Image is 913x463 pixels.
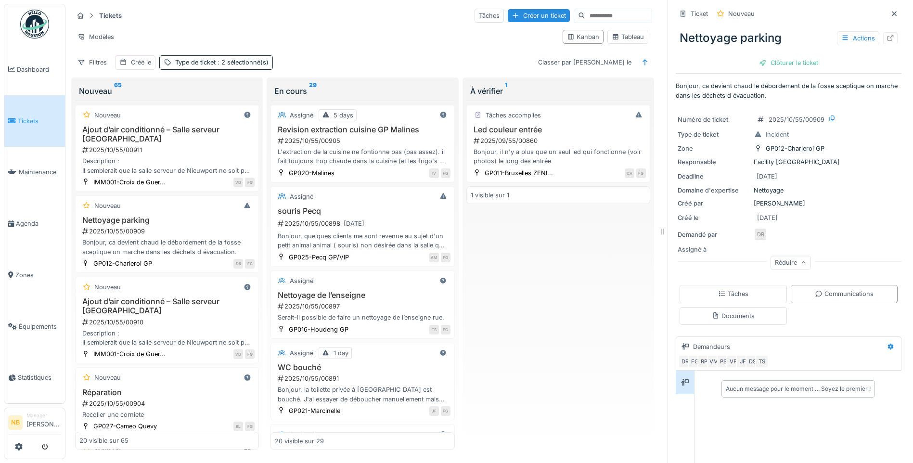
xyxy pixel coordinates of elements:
div: 2025/10/55/00904 [81,399,255,408]
div: Nouveau [94,373,121,382]
div: VD [233,349,243,359]
div: Bonjour, la toilette privée à [GEOGRAPHIC_DATA] est bouché. J'ai essayer de déboucher manuellemen... [275,385,450,403]
div: GP012-Charleroi GP [93,259,152,268]
div: FG [636,168,646,178]
div: DR [678,355,692,368]
p: Bonjour, ca devient chaud le débordement de la fosse sceptique on marche dans les déchets d évacu... [676,81,901,100]
div: Assigné [290,111,313,120]
div: 20 visible sur 29 [275,437,324,446]
div: Manager [26,412,61,419]
div: Ticket [691,9,708,18]
div: FG [441,253,450,262]
div: JF [429,406,439,416]
div: 2025/10/55/00909 [81,227,255,236]
a: NB Manager[PERSON_NAME] [8,412,61,435]
span: Tickets [18,116,61,126]
div: Assigné [290,430,313,439]
div: Créé le [678,213,750,222]
div: Type de ticket [678,130,750,139]
div: Créé par [678,199,750,208]
h3: Ajout d’air conditionné – Salle serveur [GEOGRAPHIC_DATA] [79,297,255,315]
div: Kanban [567,32,599,41]
div: [DATE] [757,172,777,181]
div: Communications [815,289,874,298]
div: GP020-Malines [289,168,334,178]
div: 2025/10/55/00910 [81,318,255,327]
div: RP [697,355,711,368]
div: GP025-Pecq GP/VIP [289,253,349,262]
div: 2025/10/55/00909 [769,115,824,124]
a: Maintenance [4,147,65,198]
h3: WC bouché [275,363,450,372]
div: Nouveau [94,283,121,292]
div: 2025/09/55/00860 [473,136,646,145]
sup: 1 [505,85,507,97]
div: 2025/10/55/00891 [277,374,450,383]
div: DR [233,259,243,269]
div: AM [429,253,439,262]
div: JF [736,355,749,368]
div: Demandeurs [693,342,730,351]
a: Zones [4,249,65,301]
div: GP011-Bruxelles ZENI... [485,168,553,178]
h3: Nettoyage de l’enseigne [275,291,450,300]
h3: Revision extraction cuisine GP Malines [275,125,450,134]
span: Zones [15,270,61,280]
div: [DATE] [757,213,778,222]
div: Incident [766,130,789,139]
div: Bonjour, ca devient chaud le débordement de la fosse sceptique on marche dans les déchets d évacu... [79,238,255,256]
div: Réduire [771,256,811,270]
a: Dashboard [4,44,65,95]
div: Tâches [718,289,748,298]
div: Type de ticket [175,58,269,67]
div: VM [707,355,720,368]
a: Statistiques [4,352,65,404]
div: Nouveau [94,201,121,210]
div: CA [625,168,634,178]
div: GP016-Houdeng GP [289,325,348,334]
div: FG [441,325,450,334]
sup: 29 [309,85,317,97]
div: Description : Il semblerait que la salle serveur de Nieuwport ne soit pas équipée d’air condition... [79,156,255,175]
div: [PERSON_NAME] [678,199,900,208]
div: FG [441,168,450,178]
div: Demandé par [678,230,750,239]
span: Équipements [19,322,61,331]
div: Assigné [290,192,313,201]
div: À vérifier [470,85,646,97]
h3: Led couleur entrée [471,125,646,134]
div: Deadline [678,172,750,181]
h3: Ajout d’air conditionné – Salle serveur [GEOGRAPHIC_DATA] [79,125,255,143]
div: Nouveau [79,85,255,97]
div: 1 day [334,348,348,358]
span: : 2 sélectionné(s) [216,59,269,66]
div: Bonjour, il n'y a plus que un seul led qui fonctionne (voir photos) le long des entrée [471,147,646,166]
div: TS [429,325,439,334]
div: DS [746,355,759,368]
h3: Réparation [79,388,255,397]
div: DR [754,228,767,241]
div: 5 days [334,111,353,120]
div: L'extraction de la cuisine ne fontionne pas (pas assez). il fait toujours trop chaude dans la cui... [275,147,450,166]
div: 20 visible sur 65 [79,437,129,446]
div: Serait-il possible de faire un nettoyage de l’enseigne rue. [275,313,450,322]
div: Aucun message pour le moment … Soyez le premier ! [726,385,871,393]
h3: souris Pecq [275,206,450,216]
div: FG [245,422,255,431]
div: 2025/10/55/00897 [277,302,450,311]
sup: 65 [114,85,122,97]
div: Tâches [475,9,504,23]
a: Équipements [4,301,65,352]
h3: Nettoyage parking [79,216,255,225]
div: Tableau [612,32,644,41]
div: GP021-Marcinelle [289,406,340,415]
div: Assigné [290,276,313,285]
div: Créer un ticket [508,9,570,22]
a: Agenda [4,198,65,249]
div: Facility [GEOGRAPHIC_DATA] [678,157,900,167]
div: Description : Il semblerait que la salle serveur de Nieuwport ne soit pas équipée d’air condition... [79,329,255,347]
div: Filtres [73,55,111,69]
div: Assigné [290,348,313,358]
div: FG [441,406,450,416]
div: BL [233,422,243,431]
